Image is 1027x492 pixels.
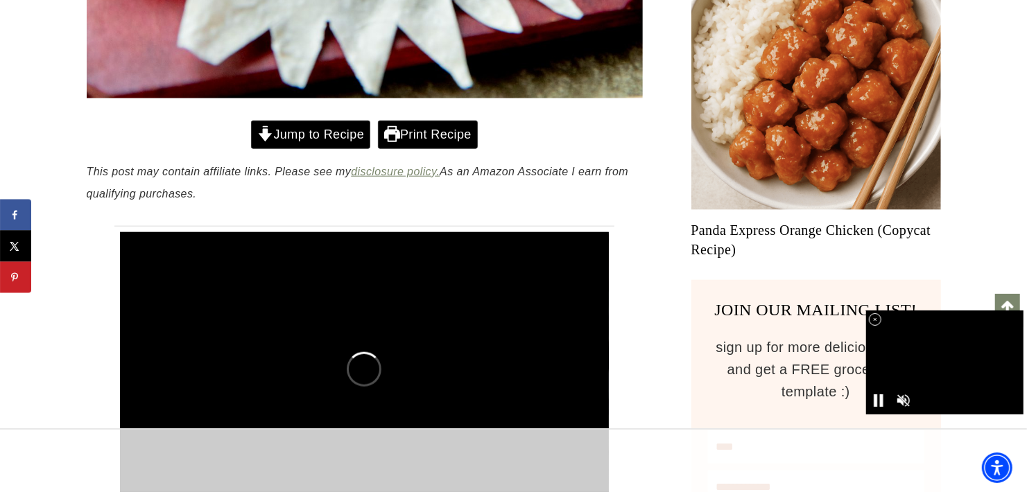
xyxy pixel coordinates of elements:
[691,220,941,259] a: Panda Express Orange Chicken (Copycat Recipe)
[378,121,478,149] a: Print Recipe
[351,166,440,177] a: disclosure policy.
[708,336,924,403] p: sign up for more deliciousness, and get a FREE grocery list template :)
[708,297,924,322] h3: JOIN OUR MAILING LIST!
[87,166,629,200] em: This post may contain affiliate links. Please see my As an Amazon Associate I earn from qualifyin...
[995,294,1020,319] a: Scroll to top
[866,310,1024,414] iframe: Advertisement
[982,453,1012,483] div: Accessibility Menu
[251,121,370,149] a: Jump to Recipe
